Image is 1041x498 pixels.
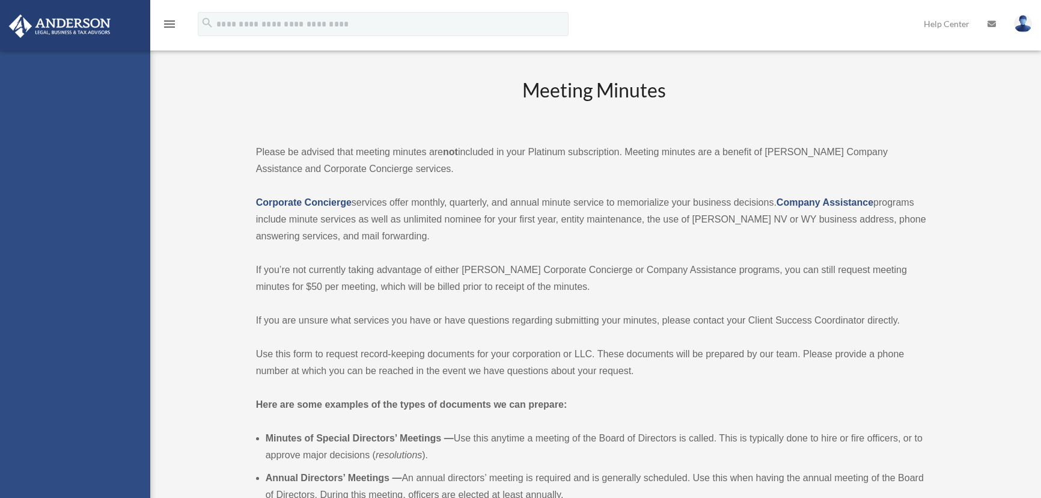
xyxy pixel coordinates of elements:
b: Minutes of Special Directors’ Meetings — [266,433,454,443]
b: Annual Directors’ Meetings — [266,473,402,483]
i: search [201,16,214,29]
p: Please be advised that meeting minutes are included in your Platinum subscription. Meeting minute... [256,144,933,177]
strong: Here are some examples of the types of documents we can prepare: [256,399,567,410]
a: menu [162,21,177,31]
p: services offer monthly, quarterly, and annual minute service to memorialize your business decisio... [256,194,933,245]
h2: Meeting Minutes [256,77,933,127]
i: menu [162,17,177,31]
strong: not [443,147,458,157]
li: Use this anytime a meeting of the Board of Directors is called. This is typically done to hire or... [266,430,933,464]
p: Use this form to request record-keeping documents for your corporation or LLC. These documents wi... [256,346,933,380]
img: User Pic [1014,15,1032,32]
a: Company Assistance [777,197,873,207]
em: resolutions [376,450,422,460]
a: Corporate Concierge [256,197,352,207]
p: If you are unsure what services you have or have questions regarding submitting your minutes, ple... [256,312,933,329]
img: Anderson Advisors Platinum Portal [5,14,114,38]
p: If you’re not currently taking advantage of either [PERSON_NAME] Corporate Concierge or Company A... [256,262,933,295]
